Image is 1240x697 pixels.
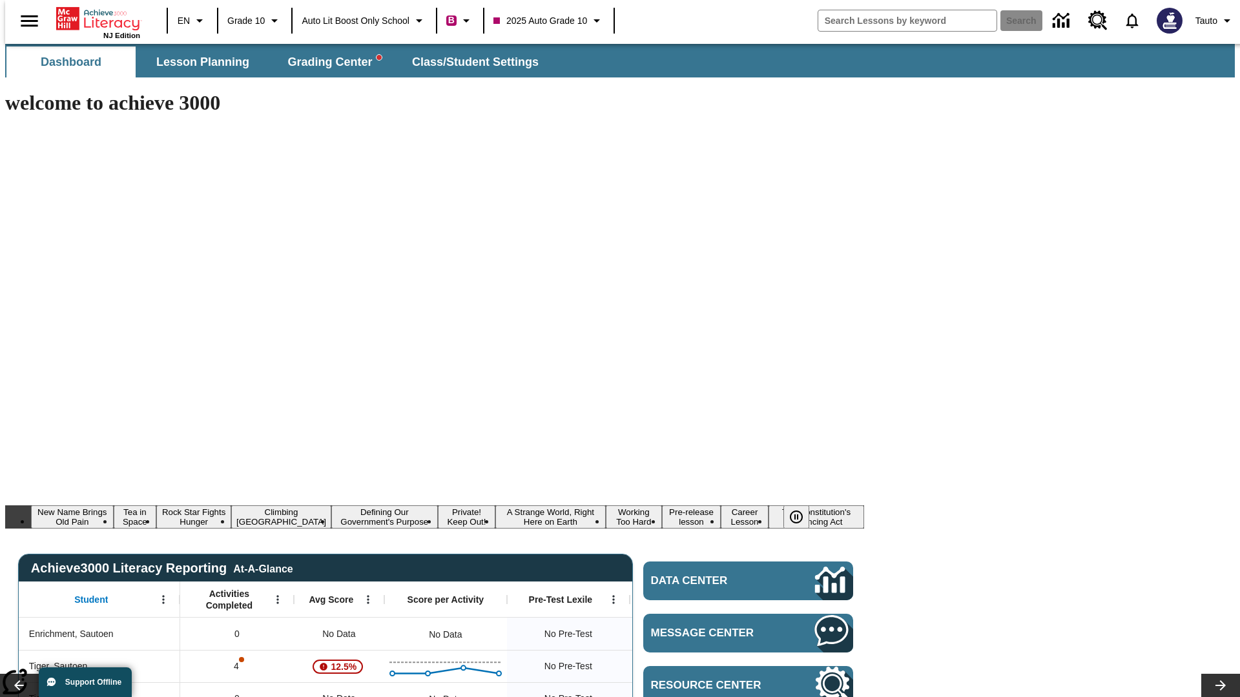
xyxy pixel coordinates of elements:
[488,9,610,32] button: Class: 2025 Auto Grade 10, Select your class
[1195,14,1217,28] span: Tauto
[287,55,381,70] span: Grading Center
[630,650,752,682] div: No Data, Tiger, Sautoen
[412,55,539,70] span: Class/Student Settings
[1045,3,1080,39] a: Data Center
[1201,674,1240,697] button: Lesson carousel, Next
[5,91,864,115] h1: welcome to achieve 3000
[493,14,587,28] span: 2025 Auto Grade 10
[309,594,353,605] span: Avg Score
[643,614,853,652] a: Message Center
[233,561,293,575] div: At-A-Glance
[544,660,592,673] span: No Pre-Test, Tiger, Sautoen
[234,627,240,641] span: 0
[156,505,231,529] button: Slide 3 Rock Star Fights Hunger
[138,46,267,77] button: Lesson Planning
[178,14,190,28] span: EN
[56,6,140,32] a: Home
[232,660,242,673] p: 4
[1190,9,1240,32] button: Profile/Settings
[29,660,88,673] span: Tiger, Sautoen
[31,505,114,529] button: Slide 1 New Name Brings Old Pain
[29,627,114,641] span: Enrichment, Sautoen
[662,505,721,529] button: Slide 9 Pre-release lesson
[651,574,772,587] span: Data Center
[231,505,331,529] button: Slide 4 Climbing Mount Tai
[222,9,287,32] button: Grade: Grade 10, Select a grade
[114,505,157,529] button: Slide 2 Tea in Space
[402,46,549,77] button: Class/Student Settings
[156,55,249,70] span: Lesson Planning
[227,14,265,28] span: Grade 10
[331,505,438,529] button: Slide 5 Defining Our Government's Purpose
[408,594,484,605] span: Score per Activity
[438,505,495,529] button: Slide 6 Private! Keep Out!
[187,588,272,611] span: Activities Completed
[1115,4,1149,37] a: Notifications
[296,9,432,32] button: School: Auto Lit Boost only School, Select your school
[270,46,399,77] button: Grading Center
[604,590,623,609] button: Open Menu
[172,9,213,32] button: Language: EN, Select a language
[377,55,382,60] svg: writing assistant alert
[74,594,108,605] span: Student
[651,627,776,640] span: Message Center
[103,32,140,39] span: NJ Edition
[358,590,378,609] button: Open Menu
[10,2,48,40] button: Open side menu
[529,594,593,605] span: Pre-Test Lexile
[41,55,101,70] span: Dashboard
[721,505,769,529] button: Slide 10 Career Lesson
[544,627,592,641] span: No Pre-Test, Enrichment, Sautoen
[1157,8,1183,34] img: Avatar
[316,621,362,647] span: No Data
[606,505,662,529] button: Slide 8 Working Too Hard
[1080,3,1115,38] a: Resource Center, Will open in new tab
[5,46,550,77] div: SubNavbar
[31,561,293,576] span: Achieve3000 Literacy Reporting
[441,9,479,32] button: Boost Class color is violet red. Change class color
[448,12,455,28] span: B
[783,505,822,529] div: Pause
[302,14,409,28] span: Auto Lit Boost only School
[154,590,173,609] button: Open Menu
[783,505,809,529] button: Pause
[6,46,136,77] button: Dashboard
[643,561,853,600] a: Data Center
[65,678,121,687] span: Support Offline
[39,667,132,697] button: Support Offline
[56,5,140,39] div: Home
[294,650,384,682] div: , 12.5%, Attention! This student's Average First Try Score of 12.5% is below 65%, Tiger, Sautoen
[630,618,752,650] div: No Data, Enrichment, Sautoen
[326,655,362,678] span: 12.5%
[651,679,776,692] span: Resource Center
[769,505,864,529] button: Slide 11 The Constitution's Balancing Act
[5,44,1235,77] div: SubNavbar
[422,621,468,647] div: No Data, Enrichment, Sautoen
[818,10,997,31] input: search field
[1149,4,1190,37] button: Select a new avatar
[495,505,605,529] button: Slide 7 A Strange World, Right Here on Earth
[268,590,287,609] button: Open Menu
[294,618,384,650] div: No Data, Enrichment, Sautoen
[180,618,294,650] div: 0, Enrichment, Sautoen
[180,650,294,682] div: 4, One or more Activity scores may be invalid., Tiger, Sautoen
